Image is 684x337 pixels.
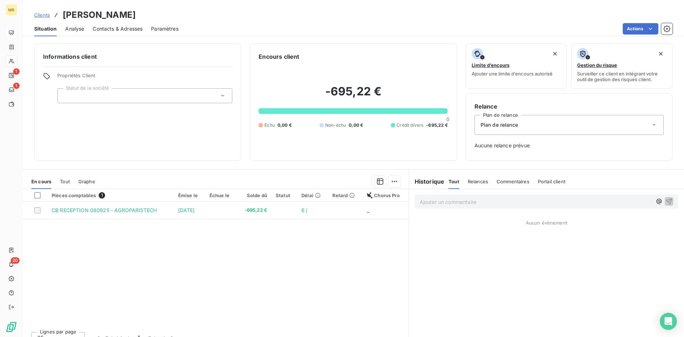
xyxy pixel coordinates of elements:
span: Contacts & Adresses [93,25,142,32]
span: [DATE] [178,207,195,213]
span: -695,22 € [241,207,267,214]
span: _ [367,207,369,213]
span: Tout [449,179,459,184]
span: Situation [34,25,57,32]
h3: [PERSON_NAME] [63,9,136,21]
h6: Encours client [259,52,299,61]
h6: Informations client [43,52,232,61]
span: 0 [446,116,449,122]
span: 0,00 € [278,122,292,128]
span: 6 j [301,207,307,213]
h6: Relance [475,102,664,111]
div: Échue le [209,193,233,198]
span: Ajouter une limite d’encours autorisé [472,71,553,77]
span: Relances [468,179,488,184]
span: CB RECEPTION 080925 - AGROPARISTECH [52,207,157,213]
span: Portail client [538,179,565,184]
span: Aucune relance prévue [475,142,664,149]
div: Solde dû [241,193,267,198]
span: Aucun évènement [526,220,567,226]
span: Propriétés Client [57,73,232,83]
span: Analyse [65,25,84,32]
button: Limite d’encoursAjouter une limite d’encours autorisé [466,43,567,89]
span: Paramètres [151,25,178,32]
span: Surveiller ce client en intégrant votre outil de gestion des risques client. [577,71,667,82]
div: Open Intercom Messenger [660,313,677,330]
span: 0,00 € [349,122,363,128]
div: Retard [332,193,359,198]
button: Actions [623,23,658,35]
div: Statut [276,193,293,198]
span: Tout [60,179,70,184]
span: Crédit divers [397,122,423,128]
span: Graphe [78,179,95,184]
span: Clients [34,12,50,18]
span: 1 [99,192,105,199]
button: Gestion du risqueSurveiller ce client en intégrant votre outil de gestion des risques client. [571,43,673,89]
div: Délai [301,193,323,198]
a: Clients [34,11,50,19]
span: 20 [11,257,20,264]
div: MR [6,4,17,16]
span: 1 [13,83,20,89]
h2: -695,22 € [259,84,448,106]
div: Chorus Pro [367,193,404,198]
span: Plan de relance [481,121,518,128]
img: Logo LeanPay [6,321,17,333]
span: En cours [31,179,51,184]
div: Pièces comptables [52,192,170,199]
input: Ajouter une valeur [63,93,69,99]
span: Non-échu [325,122,346,128]
span: -695,22 € [426,122,448,128]
span: Limite d’encours [472,62,509,68]
div: Émise le [178,193,201,198]
span: Commentaires [497,179,529,184]
span: Échu [264,122,275,128]
h6: Historique [409,177,445,186]
span: Gestion du risque [577,62,617,68]
span: 1 [13,68,20,75]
